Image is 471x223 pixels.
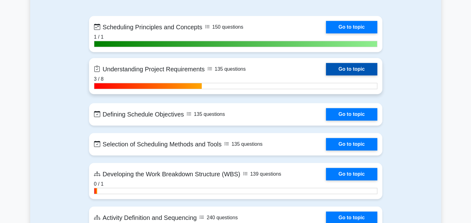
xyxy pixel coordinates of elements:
[326,108,377,121] a: Go to topic
[326,21,377,33] a: Go to topic
[326,63,377,75] a: Go to topic
[326,168,377,180] a: Go to topic
[326,138,377,150] a: Go to topic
